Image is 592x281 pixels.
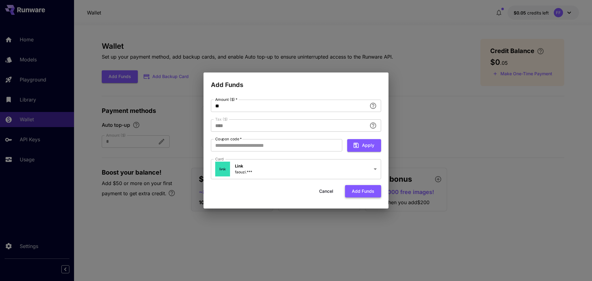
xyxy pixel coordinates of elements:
[215,117,228,122] label: Tax ($)
[347,139,381,152] button: Apply
[235,163,252,169] p: Link
[215,156,224,162] label: Card
[215,97,237,102] label: Amount ($)
[215,136,242,142] label: Coupon code
[203,72,388,90] h2: Add Funds
[345,185,381,198] button: Add funds
[312,185,340,198] button: Cancel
